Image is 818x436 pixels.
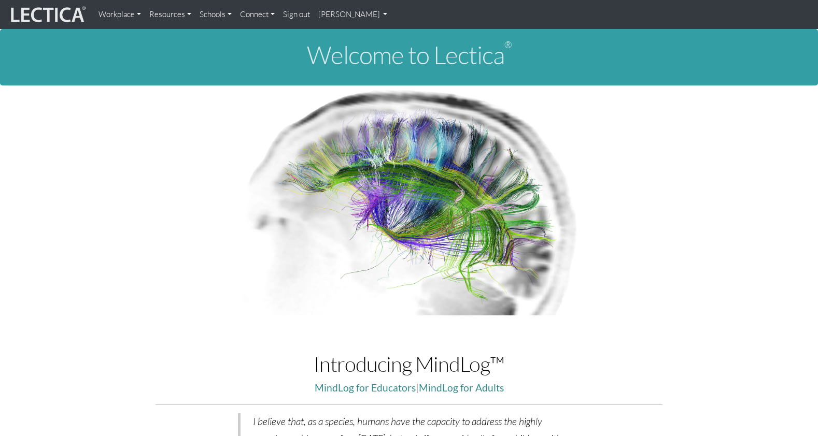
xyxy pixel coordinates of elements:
[279,4,314,25] a: Sign out
[419,382,504,394] a: MindLog for Adults
[8,41,810,69] h1: Welcome to Lectica
[156,380,662,397] p: |
[94,4,145,25] a: Workplace
[8,5,86,24] img: lecticalive
[236,4,279,25] a: Connect
[145,4,195,25] a: Resources
[236,85,582,315] img: Human Connectome Project Image
[504,39,512,50] sup: ®
[315,382,416,394] a: MindLog for Educators
[314,4,392,25] a: [PERSON_NAME]
[156,353,662,375] h1: Introducing MindLog™
[195,4,236,25] a: Schools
